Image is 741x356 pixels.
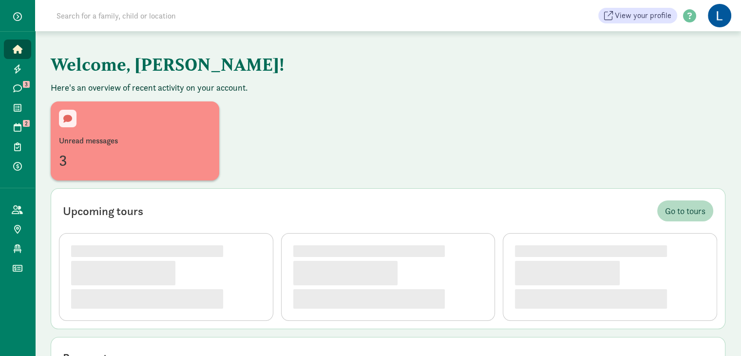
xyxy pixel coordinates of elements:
[23,81,30,88] span: 3
[23,120,30,127] span: 2
[598,8,677,23] a: View your profile
[293,245,445,257] div: [DATE] • [DATE]
[665,204,705,218] span: Go to tours
[63,202,143,220] div: Upcoming tours
[4,79,31,98] a: 3
[293,261,398,285] div: 9:30 am
[51,47,533,82] h1: Welcome, [PERSON_NAME]!
[59,149,211,172] div: 3
[515,245,667,257] div: [DATE] • [DATE]
[657,200,713,221] a: Go to tours
[71,261,175,285] div: 9:30 am
[293,289,445,309] button: [PERSON_NAME] Canary
[515,261,619,285] div: 9:30 am
[71,245,223,257] div: [DATE] • [DATE]
[692,309,741,356] iframe: Chat Widget
[51,6,324,25] input: Search for a family, child or location
[515,289,667,309] button: [PERSON_NAME]
[51,82,725,94] p: Here's an overview of recent activity on your account.
[51,101,219,180] a: Unread messages3
[71,289,223,309] button: [PERSON_NAME]
[59,135,211,147] div: Unread messages
[615,10,671,21] span: View your profile
[4,118,31,137] a: 2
